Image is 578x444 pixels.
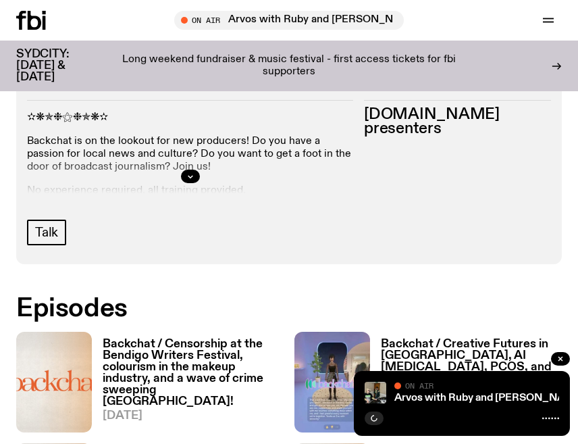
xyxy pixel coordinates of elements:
span: Talk [35,225,58,240]
a: Backchat / Creative Futures in [GEOGRAPHIC_DATA], AI [MEDICAL_DATA], PCOS, and Who Really Profits... [370,339,562,433]
p: ✫❋✯❉⚝❉✯❋✫ [27,112,353,124]
h2: Episodes [16,297,562,321]
p: Backchat is on the lookout for new producers! Do you have a passion for local news and culture? D... [27,135,353,174]
h3: SYDCITY: [DATE] & [DATE] [16,49,103,83]
button: On AirArvos with Ruby and [PERSON_NAME] [174,11,404,30]
span: On Air [405,381,433,390]
h3: Backchat / Creative Futures in [GEOGRAPHIC_DATA], AI [MEDICAL_DATA], PCOS, and Who Really Profits... [381,339,562,396]
span: [DATE] [103,410,284,422]
h3: Backchat / Censorship at the Bendigo Writers Festival, colourism in the makeup industry, and a wa... [103,339,284,408]
a: Backchat / Censorship at the Bendigo Writers Festival, colourism in the makeup industry, and a wa... [92,339,284,433]
h2: Hosts [364,84,551,100]
span: 84 episodes [38,84,90,91]
h3: [DOMAIN_NAME] presenters [364,107,551,137]
a: Talk [27,220,66,245]
img: Ruby wears a Collarbones t shirt and pretends to play the DJ decks, Al sings into a pringles can.... [365,382,386,403]
p: Long weekend fundraiser & music festival - first access tickets for fbi supporters [113,54,465,78]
